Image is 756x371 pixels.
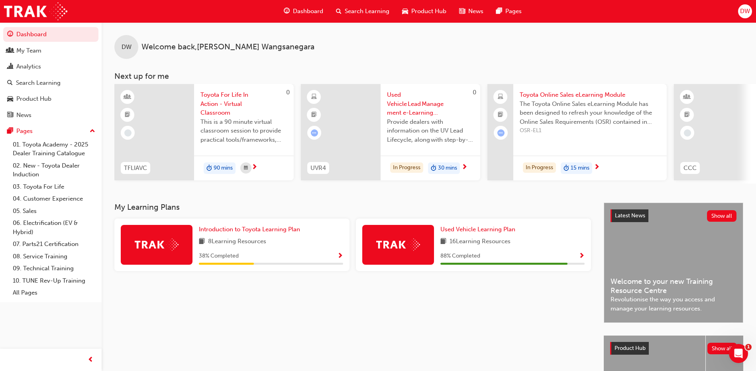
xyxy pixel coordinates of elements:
[3,108,98,123] a: News
[390,162,423,173] div: In Progress
[453,3,490,20] a: news-iconNews
[3,76,98,90] a: Search Learning
[402,6,408,16] span: car-icon
[122,43,132,52] span: DW
[571,164,589,173] span: 15 mins
[10,193,98,205] a: 04. Customer Experience
[10,205,98,217] a: 05. Sales
[490,3,528,20] a: pages-iconPages
[114,84,294,180] a: 0TFLIAVCToyota For Life In Action - Virtual ClassroomThis is a 90 minute virtual classroom sessio...
[199,252,239,261] span: 38 % Completed
[7,128,13,135] span: pages-icon
[7,31,13,38] span: guage-icon
[125,92,130,102] span: learningResourceType_INSTRUCTOR_LED-icon
[4,2,67,20] a: Trak
[594,164,600,171] span: next-icon
[277,3,330,20] a: guage-iconDashboard
[520,90,660,100] span: Toyota Online Sales eLearning Module
[487,84,667,180] a: Toyota Online Sales eLearning ModuleThe Toyota Online Sales eLearning Module has been designed to...
[498,110,503,120] span: booktick-icon
[16,46,41,55] div: My Team
[90,126,95,137] span: up-icon
[124,129,132,137] span: learningRecordVerb_NONE-icon
[740,7,750,16] span: DW
[125,110,130,120] span: booktick-icon
[206,163,212,174] span: duration-icon
[387,117,474,144] span: Provide dealers with information on the UV Lead Lifecycle, along with step-by-step instructions f...
[10,160,98,181] a: 02. New - Toyota Dealer Induction
[10,139,98,160] a: 01. Toyota Academy - 2025 Dealer Training Catalogue
[135,238,179,251] img: Trak
[10,250,98,263] a: 08. Service Training
[3,25,98,124] button: DashboardMy TeamAnalyticsSearch LearningProduct HubNews
[505,7,522,16] span: Pages
[3,43,98,58] a: My Team
[684,92,690,102] span: learningResourceType_INSTRUCTOR_LED-icon
[311,92,317,102] span: learningResourceType_ELEARNING-icon
[7,112,13,119] span: news-icon
[707,210,737,222] button: Show all
[199,226,300,233] span: Introduction to Toyota Learning Plan
[16,94,51,103] div: Product Hub
[440,237,446,247] span: book-icon
[438,164,457,173] span: 30 mins
[10,217,98,238] a: 06. Electrification (EV & Hybrid)
[208,237,266,247] span: 8 Learning Resources
[345,7,389,16] span: Search Learning
[88,355,94,365] span: prev-icon
[200,90,287,117] span: Toyota For Life In Action - Virtual Classroom
[498,92,503,102] span: laptop-icon
[3,92,98,106] a: Product Hub
[330,3,396,20] a: search-iconSearch Learning
[10,275,98,287] a: 10. TUNE Rev-Up Training
[411,7,446,16] span: Product Hub
[114,203,591,212] h3: My Learning Plans
[199,225,303,234] a: Introduction to Toyota Learning Plan
[16,127,33,136] div: Pages
[579,251,585,261] button: Show Progress
[497,129,505,137] span: learningRecordVerb_ATTEMPT-icon
[523,162,556,173] div: In Progress
[745,344,752,350] span: 1
[337,251,343,261] button: Show Progress
[611,277,736,295] span: Welcome to your new Training Resource Centre
[3,59,98,74] a: Analytics
[729,344,748,363] iframe: Intercom live chat
[336,6,342,16] span: search-icon
[286,89,290,96] span: 0
[244,163,248,173] span: calendar-icon
[610,342,737,355] a: Product HubShow all
[214,164,233,173] span: 90 mins
[431,163,436,174] span: duration-icon
[311,110,317,120] span: booktick-icon
[440,225,518,234] a: Used Vehicle Learning Plan
[3,124,98,139] button: Pages
[102,72,756,81] h3: Next up for me
[200,117,287,144] span: This is a 90 minute virtual classroom session to provide practical tools/frameworks, behaviours a...
[301,84,480,180] a: 0UVR4Used Vehicle Lead Management e-Learning ModuleProvide dealers with information on the UV Lea...
[579,253,585,260] span: Show Progress
[141,43,314,52] span: Welcome back , [PERSON_NAME] Wangsanegara
[7,47,13,55] span: people-icon
[337,253,343,260] span: Show Progress
[251,164,257,171] span: next-icon
[10,287,98,299] a: All Pages
[459,6,465,16] span: news-icon
[293,7,323,16] span: Dashboard
[7,80,13,87] span: search-icon
[311,129,318,137] span: learningRecordVerb_ATTEMPT-icon
[450,237,511,247] span: 16 Learning Resources
[473,89,476,96] span: 0
[376,238,420,251] img: Trak
[564,163,569,174] span: duration-icon
[124,164,147,173] span: TFLIAVC
[738,4,752,18] button: DW
[440,226,515,233] span: Used Vehicle Learning Plan
[310,164,326,173] span: UVR4
[396,3,453,20] a: car-iconProduct Hub
[199,237,205,247] span: book-icon
[520,126,660,135] span: OSR-EL1
[10,181,98,193] a: 03. Toyota For Life
[10,238,98,250] a: 07. Parts21 Certification
[496,6,502,16] span: pages-icon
